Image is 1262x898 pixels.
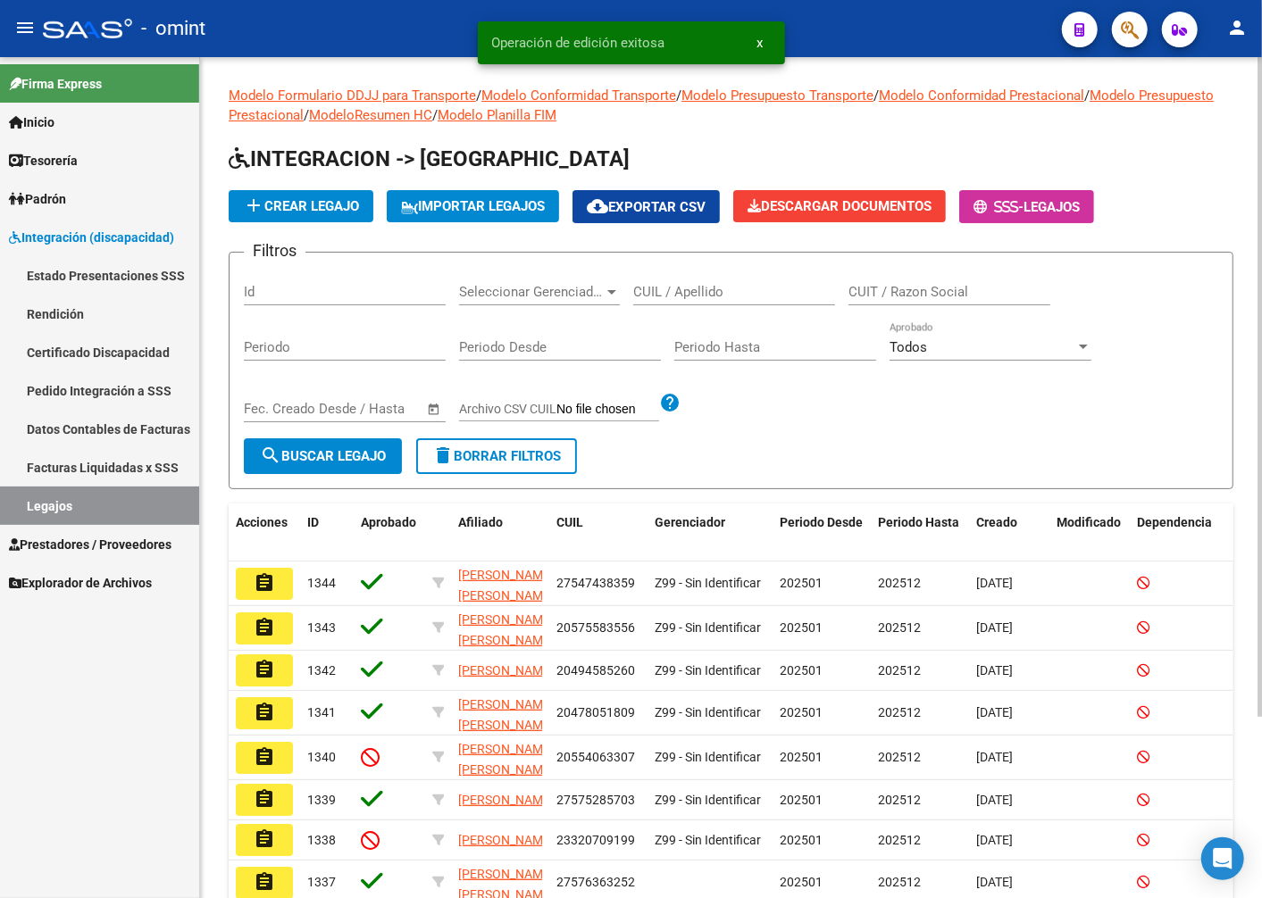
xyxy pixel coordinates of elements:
[254,659,275,680] mat-icon: assignment
[451,503,549,562] datatable-header-cell: Afiliado
[307,875,336,889] span: 1337
[780,750,823,764] span: 202501
[458,697,554,732] span: [PERSON_NAME] [PERSON_NAME]
[976,750,1013,764] span: [DATE]
[773,503,871,562] datatable-header-cell: Periodo Desde
[556,793,635,807] span: 27575285703
[387,190,559,222] button: IMPORTAR LEGAJOS
[648,503,773,562] datatable-header-cell: Gerenciador
[878,833,921,847] span: 202512
[9,112,54,132] span: Inicio
[556,515,583,529] span: CUIL
[974,199,1024,215] span: -
[424,399,445,420] button: Open calendar
[1226,17,1248,38] mat-icon: person
[976,515,1017,529] span: Creado
[244,238,305,263] h3: Filtros
[458,515,503,529] span: Afiliado
[878,620,921,635] span: 202512
[9,189,66,209] span: Padrón
[307,663,336,678] span: 1342
[655,515,725,529] span: Gerenciador
[332,401,419,417] input: Fecha fin
[492,34,665,52] span: Operación de edición exitosa
[878,750,921,764] span: 202512
[659,392,681,413] mat-icon: help
[458,742,554,777] span: [PERSON_NAME] [PERSON_NAME]
[260,445,281,466] mat-icon: search
[556,663,635,678] span: 20494585260
[549,503,648,562] datatable-header-cell: CUIL
[655,750,761,764] span: Z99 - Sin Identificar
[871,503,969,562] datatable-header-cell: Periodo Hasta
[438,107,556,123] a: Modelo Planilla FIM
[976,620,1013,635] span: [DATE]
[458,833,554,847] span: [PERSON_NAME]
[1024,199,1080,215] span: Legajos
[416,438,577,474] button: Borrar Filtros
[254,572,275,594] mat-icon: assignment
[260,448,386,464] span: Buscar Legajo
[976,793,1013,807] span: [DATE]
[878,576,921,590] span: 202512
[780,515,863,529] span: Periodo Desde
[587,195,608,217] mat-icon: cloud_download
[780,620,823,635] span: 202501
[879,87,1084,104] a: Modelo Conformidad Prestacional
[976,663,1013,678] span: [DATE]
[780,793,823,807] span: 202501
[254,617,275,638] mat-icon: assignment
[878,875,921,889] span: 202512
[1137,515,1212,529] span: Dependencia
[254,702,275,723] mat-icon: assignment
[780,833,823,847] span: 202501
[243,195,264,216] mat-icon: add
[890,339,927,355] span: Todos
[780,705,823,719] span: 202501
[556,576,635,590] span: 27547438359
[481,87,676,104] a: Modelo Conformidad Transporte
[458,793,554,807] span: [PERSON_NAME]
[401,198,545,214] span: IMPORTAR LEGAJOS
[459,284,604,300] span: Seleccionar Gerenciador
[244,438,402,474] button: Buscar Legajo
[9,228,174,247] span: Integración (discapacidad)
[307,705,336,719] span: 1341
[780,576,823,590] span: 202501
[748,198,932,214] span: Descargar Documentos
[655,833,761,847] span: Z99 - Sin Identificar
[361,515,416,529] span: Aprobado
[458,568,554,603] span: [PERSON_NAME] [PERSON_NAME]
[1130,503,1228,562] datatable-header-cell: Dependencia
[300,503,354,562] datatable-header-cell: ID
[307,793,336,807] span: 1339
[587,199,706,215] span: Exportar CSV
[229,503,300,562] datatable-header-cell: Acciones
[9,151,78,170] span: Tesorería
[1057,515,1121,529] span: Modificado
[556,620,635,635] span: 20575583556
[9,74,102,94] span: Firma Express
[244,401,316,417] input: Fecha inicio
[307,515,319,529] span: ID
[458,612,554,647] span: [PERSON_NAME] [PERSON_NAME]
[959,190,1094,223] button: -Legajos
[556,833,635,847] span: 23320709199
[141,9,205,48] span: - omint
[878,515,959,529] span: Periodo Hasta
[254,828,275,850] mat-icon: assignment
[307,833,336,847] span: 1338
[655,793,761,807] span: Z99 - Sin Identificar
[572,190,720,223] button: Exportar CSV
[655,705,761,719] span: Z99 - Sin Identificar
[229,146,630,171] span: INTEGRACION -> [GEOGRAPHIC_DATA]
[878,793,921,807] span: 202512
[307,576,336,590] span: 1344
[681,87,873,104] a: Modelo Presupuesto Transporte
[254,788,275,810] mat-icon: assignment
[9,535,171,554] span: Prestadores / Proveedores
[307,750,336,764] span: 1340
[229,190,373,222] button: Crear Legajo
[354,503,425,562] datatable-header-cell: Aprobado
[655,576,761,590] span: Z99 - Sin Identificar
